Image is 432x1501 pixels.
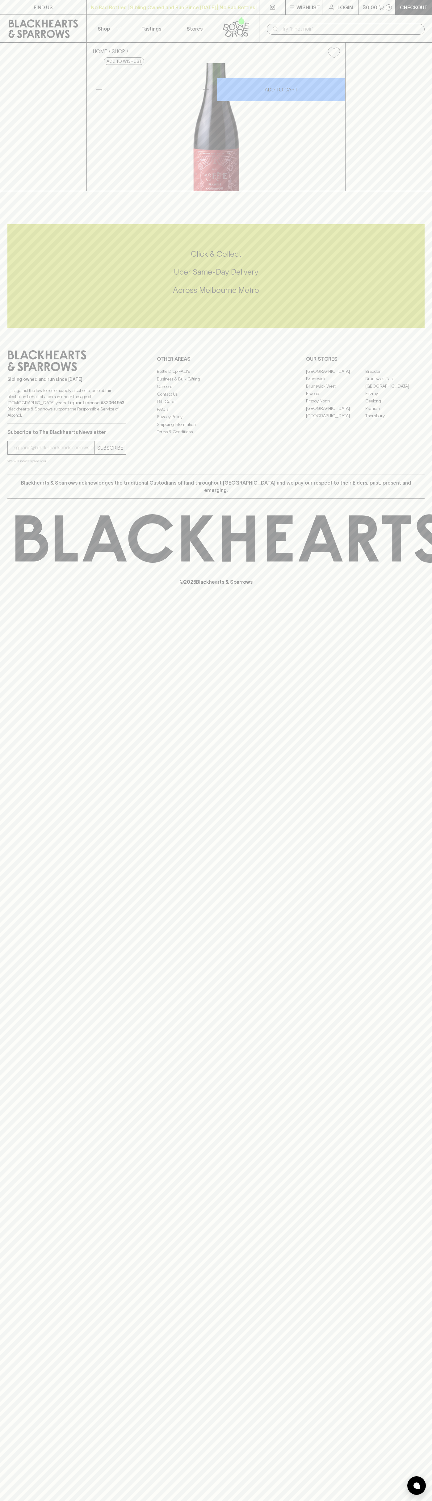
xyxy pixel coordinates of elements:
[7,376,126,382] p: Sibling owned and run since [DATE]
[7,387,126,418] p: It is against the law to sell or supply alcohol to, or to obtain alcohol on behalf of a person un...
[306,397,365,405] a: Fitzroy North
[173,15,216,42] a: Stores
[157,390,275,398] a: Contact Us
[217,78,345,101] button: ADD TO CART
[104,57,144,65] button: Add to wishlist
[306,405,365,412] a: [GEOGRAPHIC_DATA]
[130,15,173,42] a: Tastings
[7,428,126,436] p: Subscribe to The Blackhearts Newsletter
[157,355,275,363] p: OTHER AREAS
[400,4,428,11] p: Checkout
[7,267,425,277] h5: Uber Same-Day Delivery
[68,400,124,405] strong: Liquor License #32064953
[306,412,365,419] a: [GEOGRAPHIC_DATA]
[157,421,275,428] a: Shipping Information
[95,441,126,454] button: SUBSCRIBE
[282,24,420,34] input: Try "Pinot noir"
[365,390,425,397] a: Fitzroy
[141,25,161,32] p: Tastings
[157,398,275,406] a: Gift Cards
[306,382,365,390] a: Brunswick West
[338,4,353,11] p: Login
[365,412,425,419] a: Thornbury
[365,405,425,412] a: Prahran
[306,368,365,375] a: [GEOGRAPHIC_DATA]
[157,413,275,421] a: Privacy Policy
[413,1482,420,1489] img: bubble-icon
[7,285,425,295] h5: Across Melbourne Metro
[365,368,425,375] a: Braddon
[306,390,365,397] a: Elwood
[365,397,425,405] a: Geelong
[306,355,425,363] p: OUR STORES
[157,406,275,413] a: FAQ's
[7,249,425,259] h5: Click & Collect
[157,428,275,436] a: Terms & Conditions
[325,45,342,61] button: Add to wishlist
[97,444,123,452] p: SUBSCRIBE
[88,63,345,191] img: 40753.png
[34,4,53,11] p: FIND US
[98,25,110,32] p: Shop
[12,443,94,453] input: e.g. jane@blackheartsandsparrows.com.au
[7,224,425,328] div: Call to action block
[296,4,320,11] p: Wishlist
[7,458,126,464] p: We will never spam you
[157,368,275,375] a: Bottle Drop FAQ's
[93,48,107,54] a: HOME
[112,48,125,54] a: SHOP
[157,375,275,383] a: Business & Bulk Gifting
[265,86,298,93] p: ADD TO CART
[87,15,130,42] button: Shop
[12,479,420,494] p: Blackhearts & Sparrows acknowledges the traditional Custodians of land throughout [GEOGRAPHIC_DAT...
[388,6,390,9] p: 0
[363,4,377,11] p: $0.00
[365,382,425,390] a: [GEOGRAPHIC_DATA]
[365,375,425,382] a: Brunswick East
[306,375,365,382] a: Brunswick
[157,383,275,390] a: Careers
[187,25,203,32] p: Stores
